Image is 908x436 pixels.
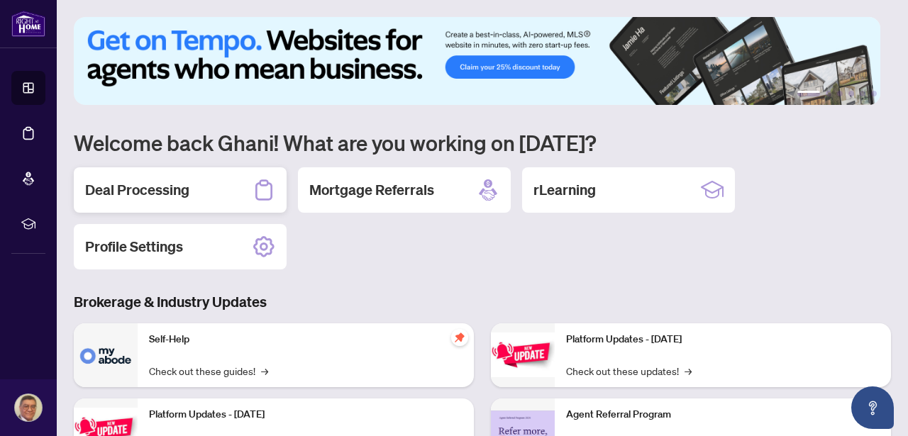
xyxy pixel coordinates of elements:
[533,180,596,200] h2: rLearning
[149,332,463,347] p: Self-Help
[685,363,692,379] span: →
[871,91,877,96] button: 6
[848,91,854,96] button: 4
[797,91,820,96] button: 1
[85,237,183,257] h2: Profile Settings
[149,407,463,423] p: Platform Updates - [DATE]
[566,332,880,347] p: Platform Updates - [DATE]
[826,91,831,96] button: 2
[85,180,189,200] h2: Deal Processing
[566,407,880,423] p: Agent Referral Program
[149,363,268,379] a: Check out these guides!→
[491,332,555,377] img: Platform Updates - June 23, 2025
[566,363,692,379] a: Check out these updates!→
[261,363,268,379] span: →
[74,292,891,312] h3: Brokerage & Industry Updates
[74,129,891,156] h1: Welcome back Ghani! What are you working on [DATE]?
[851,386,894,429] button: Open asap
[451,329,468,346] span: pushpin
[837,91,843,96] button: 3
[15,394,42,421] img: Profile Icon
[860,91,865,96] button: 5
[74,323,138,387] img: Self-Help
[74,17,880,105] img: Slide 0
[309,180,434,200] h2: Mortgage Referrals
[11,11,45,37] img: logo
